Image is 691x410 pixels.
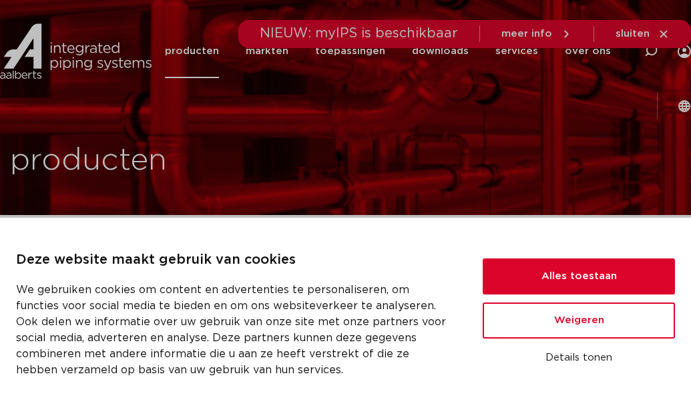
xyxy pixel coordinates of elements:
[165,24,611,78] nav: Menu
[16,282,451,378] p: We gebruiken cookies om content en advertenties te personaliseren, om functies voor social media ...
[678,24,691,78] div: my IPS
[565,24,611,78] a: over ons
[16,250,451,271] p: Deze website maakt gebruik van cookies
[165,24,219,78] a: producten
[10,140,167,182] h1: producten
[260,27,458,40] span: NIEUW: myIPS is beschikbaar
[246,24,288,78] a: markten
[616,28,670,40] a: sluiten
[315,24,385,78] a: toepassingen
[483,258,675,294] button: Alles toestaan
[412,24,469,78] a: downloads
[483,302,675,339] button: Weigeren
[616,29,650,39] span: sluiten
[501,28,572,40] a: meer info
[483,347,675,369] button: Details tonen
[501,29,552,39] span: meer info
[495,24,538,78] a: services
